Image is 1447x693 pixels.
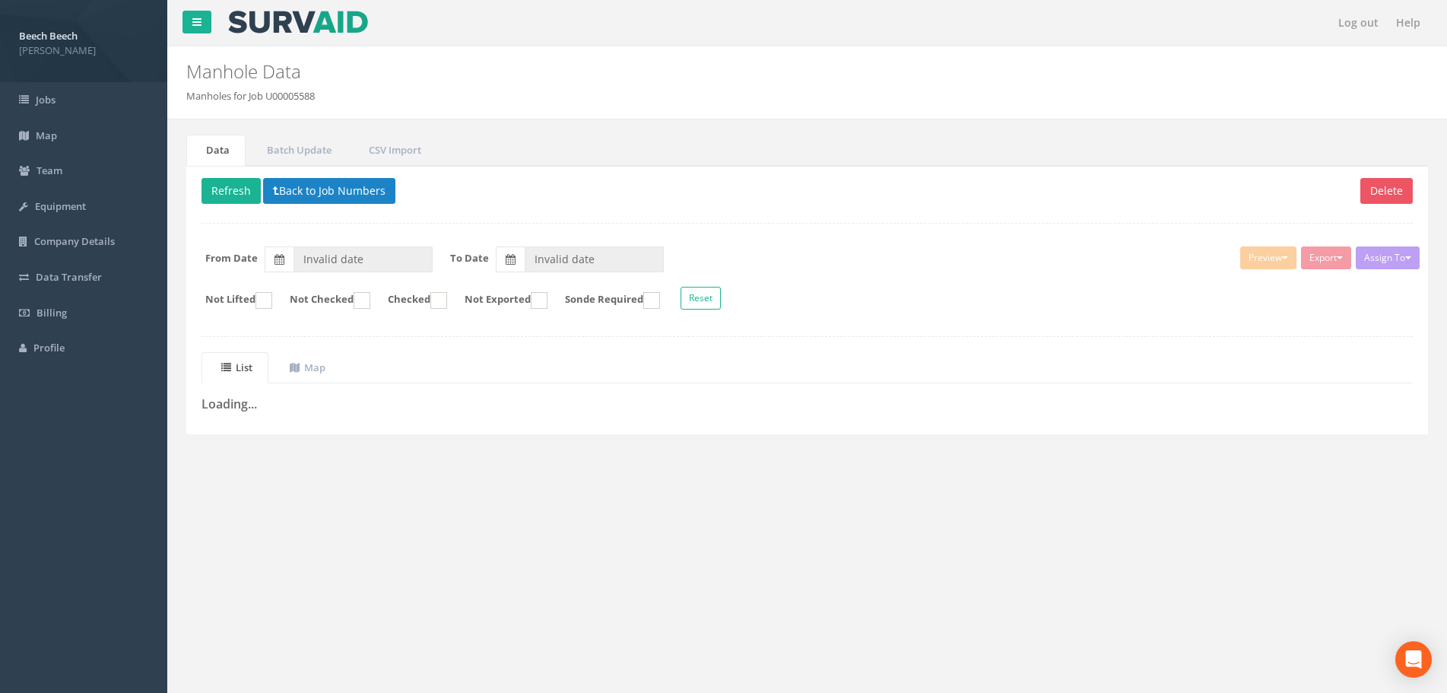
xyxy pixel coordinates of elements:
[186,135,246,166] a: Data
[190,292,272,309] label: Not Lifted
[34,234,115,248] span: Company Details
[36,164,62,177] span: Team
[1356,246,1420,269] button: Assign To
[36,270,102,284] span: Data Transfer
[1395,641,1432,678] div: Open Intercom Messenger
[290,361,325,374] uib-tab-heading: Map
[36,93,56,106] span: Jobs
[1240,246,1296,269] button: Preview
[294,246,433,272] input: From Date
[525,246,664,272] input: To Date
[19,29,78,43] strong: Beech Beech
[274,292,370,309] label: Not Checked
[270,352,341,383] a: Map
[202,178,261,204] button: Refresh
[349,135,437,166] a: CSV Import
[202,352,268,383] a: List
[19,25,148,57] a: Beech Beech [PERSON_NAME]
[202,398,1413,412] h3: Loading...
[221,361,252,374] uib-tab-heading: List
[186,89,315,103] li: Manholes for Job U00005588
[263,178,395,204] button: Back to Job Numbers
[1301,246,1351,269] button: Export
[373,292,447,309] label: Checked
[247,135,347,166] a: Batch Update
[35,199,86,213] span: Equipment
[205,251,258,265] label: From Date
[449,292,547,309] label: Not Exported
[36,129,57,142] span: Map
[36,306,67,319] span: Billing
[33,341,65,354] span: Profile
[186,62,1217,81] h2: Manhole Data
[19,43,148,58] span: [PERSON_NAME]
[681,287,721,310] button: Reset
[450,251,489,265] label: To Date
[550,292,660,309] label: Sonde Required
[1360,178,1413,204] button: Delete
